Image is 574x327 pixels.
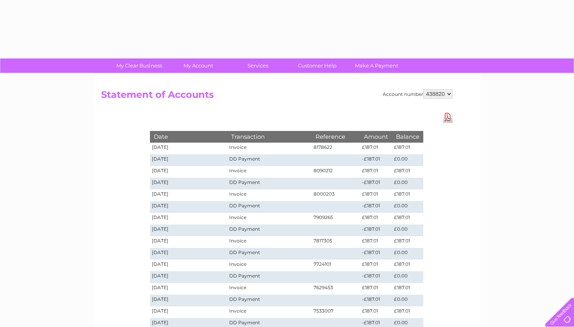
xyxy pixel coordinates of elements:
td: £187.01 [360,166,392,178]
td: [DATE] [150,306,227,318]
td: DD Payment [227,224,312,236]
td: £0.00 [392,248,423,260]
td: -£187.01 [360,224,392,236]
td: [DATE] [150,295,227,306]
td: Invoice [227,306,312,318]
td: -£187.01 [360,295,392,306]
td: £187.01 [360,213,392,224]
td: £187.01 [392,189,423,201]
td: 8178622 [312,143,360,154]
h2: Statement of Accounts [101,89,453,104]
td: Invoice [227,143,312,154]
td: £187.01 [360,283,392,295]
td: 7909265 [312,213,360,224]
td: 7817305 [312,236,360,248]
div: Account number [383,89,453,99]
td: -£187.01 [360,248,392,260]
td: [DATE] [150,166,227,178]
td: Invoice [227,283,312,295]
td: £187.01 [392,213,423,224]
td: [DATE] [150,189,227,201]
td: Invoice [227,260,312,271]
td: £0.00 [392,271,423,283]
td: £187.01 [360,306,392,318]
td: [DATE] [150,283,227,295]
a: Download Pdf [443,111,453,123]
a: My Account [166,58,231,73]
td: [DATE] [150,248,227,260]
td: 7724101 [312,260,360,271]
td: £187.01 [392,143,423,154]
td: 8000203 [312,189,360,201]
th: Transaction [227,131,312,142]
td: Invoice [227,189,312,201]
td: £0.00 [392,154,423,166]
td: DD Payment [227,248,312,260]
td: £0.00 [392,224,423,236]
td: £187.01 [360,236,392,248]
td: £187.01 [360,143,392,154]
td: DD Payment [227,201,312,213]
td: [DATE] [150,236,227,248]
td: £0.00 [392,178,423,189]
td: [DATE] [150,143,227,154]
td: DD Payment [227,295,312,306]
td: Invoice [227,213,312,224]
th: Reference [312,131,360,142]
th: Date [150,131,227,142]
td: [DATE] [150,178,227,189]
td: £187.01 [360,260,392,271]
td: Invoice [227,236,312,248]
td: -£187.01 [360,201,392,213]
td: [DATE] [150,213,227,224]
td: -£187.01 [360,154,392,166]
td: £187.01 [392,236,423,248]
a: Make A Payment [344,58,409,73]
td: -£187.01 [360,271,392,283]
td: -£187.01 [360,178,392,189]
td: £0.00 [392,295,423,306]
td: £187.01 [392,260,423,271]
a: My Clear Business [107,58,171,73]
a: Services [226,58,290,73]
td: [DATE] [150,154,227,166]
td: [DATE] [150,224,227,236]
td: £187.01 [392,283,423,295]
td: £187.01 [392,306,423,318]
a: Customer Help [285,58,349,73]
td: Invoice [227,166,312,178]
td: £187.01 [360,189,392,201]
td: £187.01 [392,166,423,178]
th: Amount [360,131,392,142]
th: Balance [392,131,423,142]
td: DD Payment [227,178,312,189]
td: [DATE] [150,201,227,213]
td: 8090212 [312,166,360,178]
td: [DATE] [150,260,227,271]
td: 7629453 [312,283,360,295]
td: [DATE] [150,271,227,283]
td: DD Payment [227,271,312,283]
td: £0.00 [392,201,423,213]
td: 7533007 [312,306,360,318]
td: DD Payment [227,154,312,166]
